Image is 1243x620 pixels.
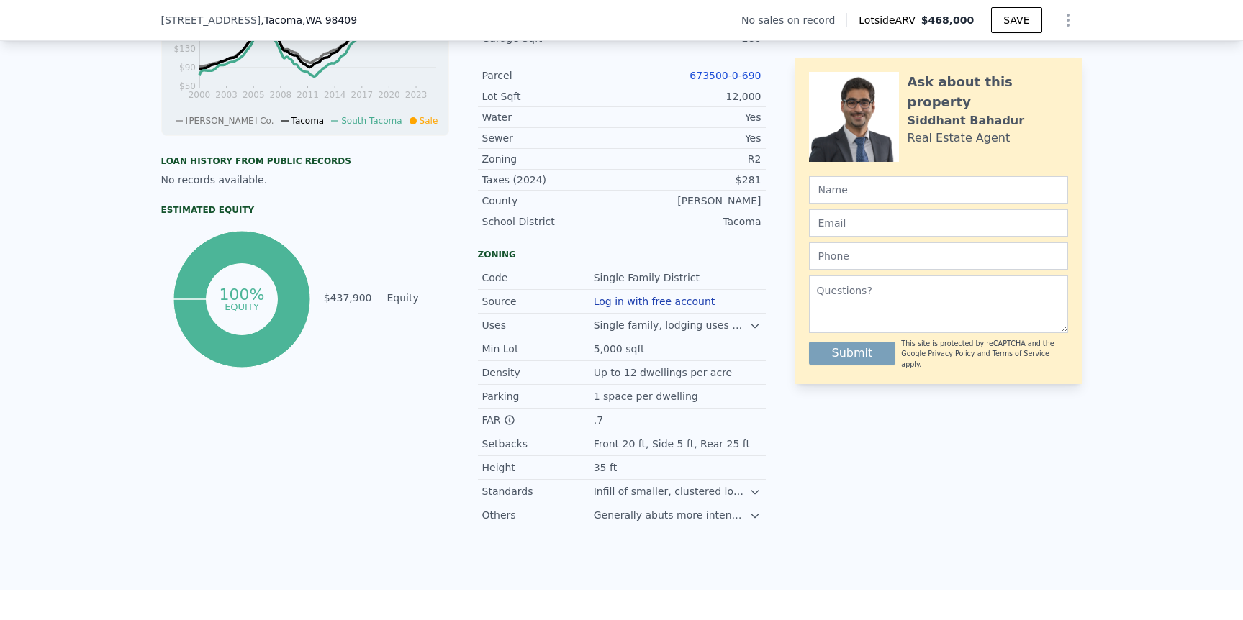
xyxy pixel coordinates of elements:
tspan: 2000 [188,90,210,100]
div: Water [482,110,622,124]
div: Sewer [482,131,622,145]
span: Sale [420,116,438,126]
span: , WA 98409 [302,14,357,26]
span: $468,000 [921,14,975,26]
button: Log in with free account [594,296,715,307]
input: Phone [809,242,1068,270]
div: Single family, lodging uses with one guest room. [594,318,750,332]
div: Tacoma [622,214,761,229]
span: [STREET_ADDRESS] [161,13,261,27]
a: Privacy Policy [928,350,975,357]
div: No sales on record [741,13,846,27]
div: Others [482,508,594,522]
tspan: 2014 [323,90,345,100]
div: Yes [622,110,761,124]
tspan: 2003 [215,90,238,100]
div: Siddhant Bahadur [908,112,1025,129]
div: Density [482,365,594,380]
tspan: equity [225,301,259,311]
button: Show Options [1054,6,1082,35]
tspan: 100% [220,286,265,304]
div: Code [482,270,594,285]
a: 673500-0-690 [690,70,761,81]
span: South Tacoma [341,116,402,126]
div: Zoning [482,152,622,166]
button: Submit [809,342,896,365]
div: 5,000 sqft [594,342,648,356]
input: Name [809,176,1068,204]
div: Uses [482,318,594,332]
span: , Tacoma [261,13,357,27]
tspan: $50 [179,81,196,91]
div: FAR [482,413,594,427]
div: Single Family District [594,270,702,285]
div: Parking [482,389,594,404]
tspan: 2020 [378,90,400,100]
div: Generally abuts more intense residential and commercial areas. [594,508,750,522]
tspan: 2023 [404,90,427,100]
div: Source [482,294,594,309]
div: Lot Sqft [482,89,622,104]
div: Front 20 ft, Side 5 ft, Rear 25 ft [594,437,753,451]
div: Parcel [482,68,622,83]
button: SAVE [991,7,1041,33]
div: 12,000 [622,89,761,104]
div: Standards [482,484,594,498]
td: Equity [384,290,449,306]
div: Ask about this property [908,72,1068,112]
div: Estimated Equity [161,204,449,216]
tspan: 2008 [269,90,291,100]
div: Yes [622,131,761,145]
div: Real Estate Agent [908,129,1011,147]
div: .7 [594,413,606,427]
div: Min Lot [482,342,594,356]
div: Loan history from public records [161,155,449,167]
div: Height [482,460,594,475]
div: R2 [622,152,761,166]
tspan: 2005 [242,90,264,100]
div: Taxes (2024) [482,173,622,187]
div: No records available. [161,173,449,187]
div: $281 [622,173,761,187]
tspan: 2011 [297,90,319,100]
div: 1 space per dwelling [594,389,701,404]
td: $437,900 [323,290,373,306]
span: Lotside ARV [859,13,921,27]
span: [PERSON_NAME] Co. [186,116,274,126]
input: Email [809,209,1068,237]
a: Terms of Service [993,350,1049,357]
div: Up to 12 dwellings per acre [594,365,736,380]
div: School District [482,214,622,229]
tspan: 2017 [351,90,373,100]
tspan: $130 [173,44,196,54]
div: Zoning [478,249,766,260]
div: 35 ft [594,460,620,475]
div: Infill of smaller, clustered lots is allowed. [594,484,750,498]
span: Tacoma [291,116,325,126]
div: This site is protected by reCAPTCHA and the Google and apply. [901,339,1067,370]
tspan: $90 [179,63,196,73]
div: Setbacks [482,437,594,451]
div: [PERSON_NAME] [622,193,761,208]
div: County [482,193,622,208]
